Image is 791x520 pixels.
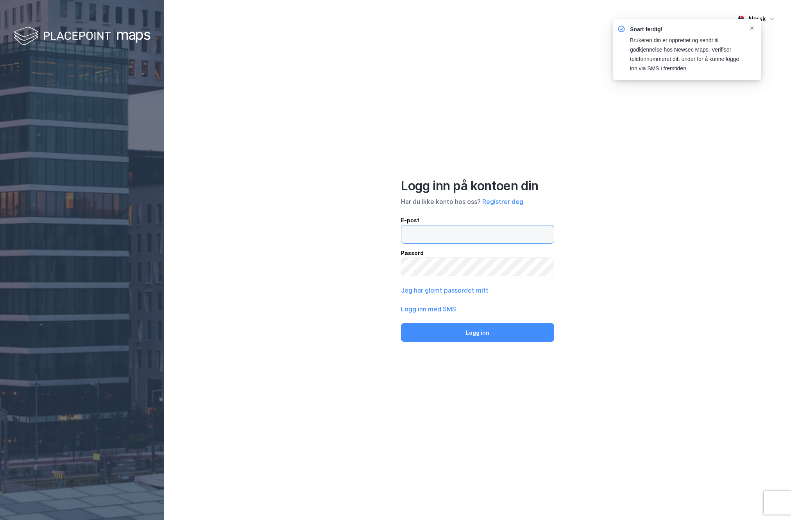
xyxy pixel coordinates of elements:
button: Logg inn med SMS [401,304,456,314]
div: Har du ikke konto hos oss? [401,197,554,206]
div: Norsk [749,14,766,23]
div: E-post [401,216,554,225]
div: Passord [401,248,554,258]
div: Snart ferdig! [630,25,743,34]
div: Logg inn på kontoen din [401,178,554,194]
img: logo-white.f07954bde2210d2a523dddb988cd2aa7.svg [14,25,150,48]
div: Kontrollprogram for chat [752,482,791,520]
iframe: Chat Widget [752,482,791,520]
div: Brukeren din er opprettet og sendt til godkjennelse hos Newsec Maps. Verifiser telefonnummeret di... [630,36,743,73]
button: Registrer deg [482,197,523,206]
button: Logg inn [401,323,554,342]
button: Jeg har glemt passordet mitt [401,286,489,295]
